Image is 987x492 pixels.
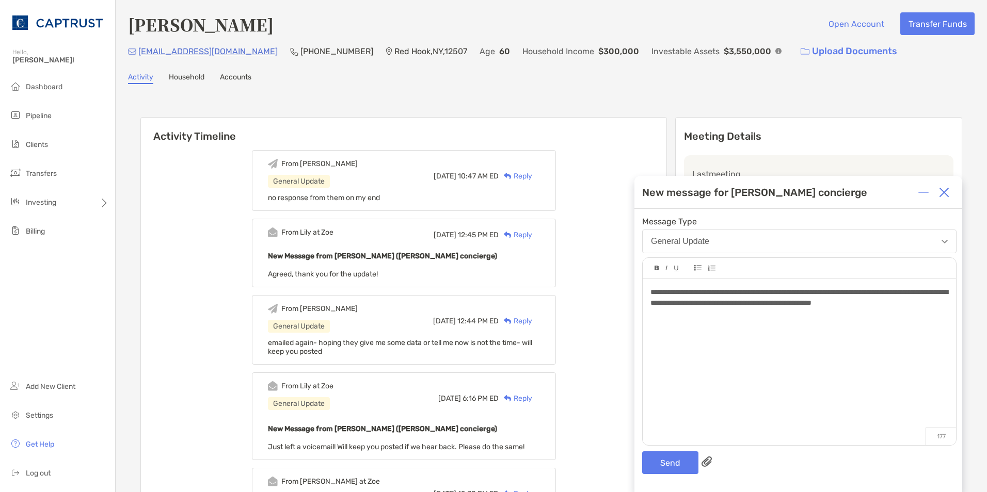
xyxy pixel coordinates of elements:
div: General Update [268,175,330,188]
span: Message Type [642,217,957,226]
img: Email Icon [128,48,136,55]
div: From Lily at Zoe [281,382,333,390]
p: [PHONE_NUMBER] [300,45,373,58]
span: 12:44 PM ED [457,317,499,325]
p: Last meeting [692,168,945,181]
b: New Message from [PERSON_NAME] ([PERSON_NAME] concierge) [268,424,497,433]
span: 10:47 AM ED [458,172,499,181]
span: [DATE] [434,172,456,181]
img: button icon [801,48,809,55]
p: Investable Assets [651,45,720,58]
img: Event icon [268,381,278,391]
p: Age [480,45,495,58]
img: Editor control icon [655,266,659,271]
img: investing icon [9,195,22,208]
img: Event icon [268,159,278,169]
span: Just left a voicemail! Will keep you posted if we hear back. Please do the same! [268,442,524,451]
span: Get Help [26,440,54,449]
button: General Update [642,229,957,253]
div: From [PERSON_NAME] [281,304,358,313]
span: 12:45 PM ED [458,231,499,239]
span: [PERSON_NAME]! [12,56,109,64]
span: Settings [26,411,53,420]
img: add_new_client icon [9,380,22,392]
img: logout icon [9,466,22,479]
img: settings icon [9,408,22,421]
div: From [PERSON_NAME] [281,159,358,168]
span: Pipeline [26,111,52,120]
img: transfers icon [9,167,22,179]
span: 6:16 PM ED [463,394,499,403]
h4: [PERSON_NAME] [128,12,274,36]
div: From [PERSON_NAME] at Zoe [281,477,380,486]
span: Clients [26,140,48,149]
img: Editor control icon [665,266,667,271]
p: Red Hook , NY , 12507 [394,45,467,58]
img: dashboard icon [9,80,22,92]
span: Agreed, thank you for the update! [268,270,378,278]
a: Activity [128,73,153,84]
a: Household [169,73,204,84]
div: Reply [499,316,532,326]
img: Phone Icon [290,47,298,56]
p: 177 [926,428,956,445]
span: Add New Client [26,382,75,391]
img: Expand or collapse [918,187,929,198]
img: clients icon [9,138,22,150]
img: Editor control icon [694,265,702,271]
img: Editor control icon [708,265,715,271]
img: Event icon [268,304,278,314]
img: Event icon [268,477,278,486]
img: pipeline icon [9,109,22,121]
img: Reply icon [504,173,512,179]
img: Close [939,187,949,198]
h6: Activity Timeline [141,118,666,142]
span: [DATE] [433,317,456,325]
b: New Message from [PERSON_NAME] ([PERSON_NAME] concierge) [268,252,497,260]
div: From Lily at Zoe [281,228,333,237]
div: General Update [268,320,330,333]
p: $3,550,000 [724,45,771,58]
img: Info Icon [775,48,782,54]
img: paperclip attachments [702,456,712,467]
a: Accounts [220,73,251,84]
img: get-help icon [9,437,22,450]
span: no response from them on my end [268,193,380,202]
img: Reply icon [504,318,512,324]
img: Reply icon [504,232,512,238]
img: CAPTRUST Logo [12,4,103,41]
img: Editor control icon [674,266,679,271]
img: Open dropdown arrow [942,240,948,243]
button: Send [642,451,698,474]
p: 60 [499,45,510,58]
div: Reply [499,229,532,240]
a: Upload Documents [794,40,904,62]
span: emailed again- hoping they give me some data or tell me now is not the time- will keep you posted [268,338,532,356]
span: Billing [26,227,45,236]
span: [DATE] [434,231,456,239]
p: [EMAIL_ADDRESS][DOMAIN_NAME] [138,45,278,58]
span: Investing [26,198,56,207]
img: Event icon [268,227,278,237]
div: Reply [499,171,532,182]
button: Open Account [820,12,892,35]
div: General Update [268,397,330,410]
button: Transfer Funds [900,12,975,35]
img: Location Icon [386,47,392,56]
img: billing icon [9,224,22,237]
span: Log out [26,469,51,478]
span: [DATE] [438,394,461,403]
p: Household Income [522,45,594,58]
p: Meeting Details [684,130,953,143]
p: $300,000 [598,45,639,58]
span: Transfers [26,169,57,178]
div: General Update [651,237,709,246]
span: Dashboard [26,83,62,91]
div: Reply [499,393,532,404]
div: New message for [PERSON_NAME] concierge [642,186,867,199]
img: Reply icon [504,395,512,402]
